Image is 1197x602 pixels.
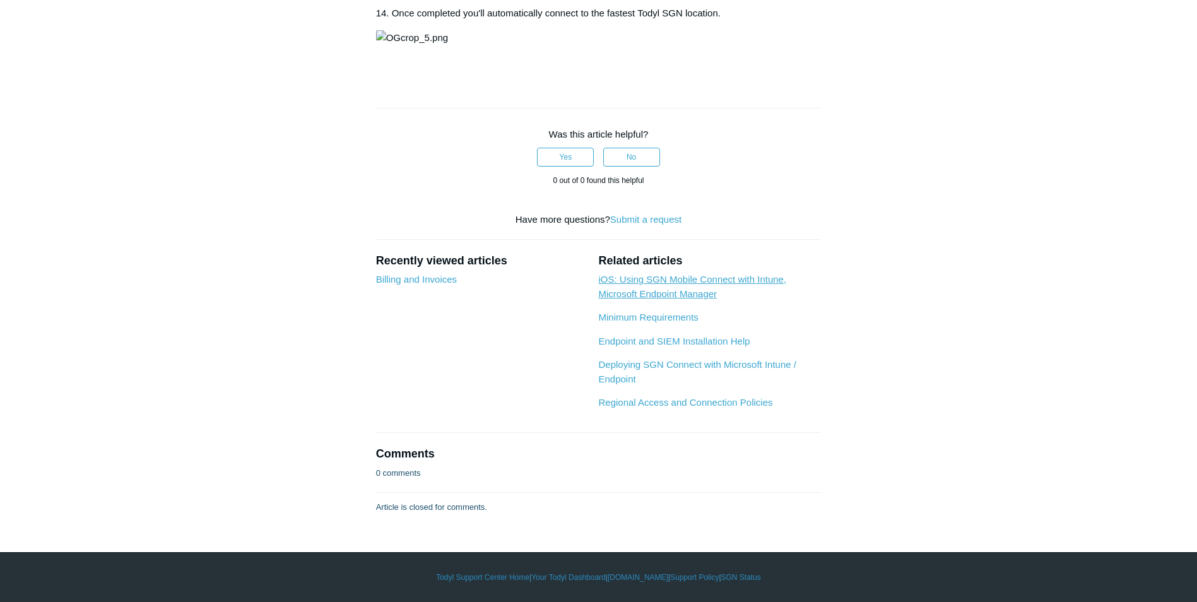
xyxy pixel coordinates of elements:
a: Billing and Invoices [376,274,457,285]
img: OGcrop_5.png [376,30,448,45]
h2: Comments [376,446,822,463]
span: Was this article helpful? [549,129,649,139]
h2: Recently viewed articles [376,252,586,269]
a: Support Policy [670,572,719,583]
h2: Related articles [598,252,821,269]
button: This article was helpful [537,148,594,167]
a: Todyl Support Center Home [436,572,529,583]
div: | | | | [233,572,965,583]
a: Submit a request [610,214,681,225]
a: Endpoint and SIEM Installation Help [598,336,750,346]
p: Article is closed for comments. [376,501,487,514]
a: SGN Status [721,572,761,583]
span: 14. Once completed you'll automatically connect to the fastest Todyl SGN location. [376,8,721,18]
a: Regional Access and Connection Policies [598,397,772,408]
a: Minimum Requirements [598,312,698,322]
span: 0 out of 0 found this helpful [553,176,644,185]
button: This article was not helpful [603,148,660,167]
a: Your Todyl Dashboard [531,572,605,583]
a: iOS: Using SGN Mobile Connect with Intune, Microsoft Endpoint Manager [598,274,786,299]
p: 0 comments [376,467,421,480]
a: [DOMAIN_NAME] [608,572,668,583]
div: Have more questions? [376,213,822,227]
a: Deploying SGN Connect with Microsoft Intune / Endpoint [598,359,796,384]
